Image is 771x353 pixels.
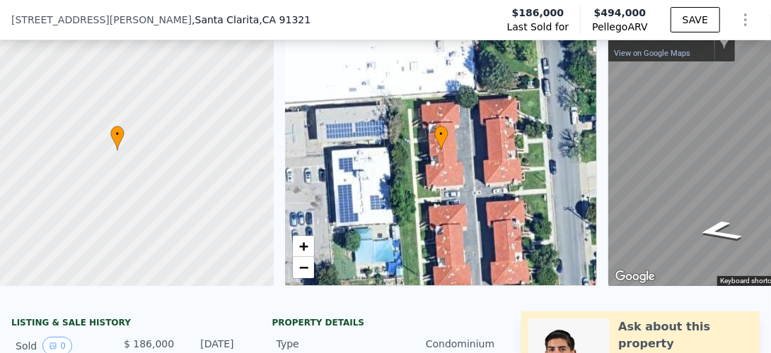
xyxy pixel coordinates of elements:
[385,337,494,351] div: Condominium
[272,317,499,328] div: Property details
[612,268,659,286] a: Open this area in Google Maps (opens a new window)
[614,49,690,58] a: View on Google Maps
[612,268,659,286] img: Google
[11,13,192,27] span: [STREET_ADDRESS][PERSON_NAME]
[592,20,648,34] span: Pellego ARV
[293,236,314,257] a: Zoom in
[719,34,729,49] a: Show location on map
[512,6,564,20] span: $186,000
[434,128,448,140] span: •
[298,258,308,276] span: −
[677,215,761,246] path: Go South
[507,20,569,34] span: Last Sold for
[434,126,448,150] div: •
[124,338,174,349] span: $ 186,000
[671,7,720,32] button: SAVE
[618,318,753,352] div: Ask about this property
[192,13,311,27] span: , Santa Clarita
[277,337,385,351] div: Type
[298,237,308,255] span: +
[731,6,760,34] button: Show Options
[11,317,238,331] div: LISTING & SALE HISTORY
[594,7,647,18] span: $494,000
[259,14,311,25] span: , CA 91321
[293,257,314,278] a: Zoom out
[110,126,124,150] div: •
[110,128,124,140] span: •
